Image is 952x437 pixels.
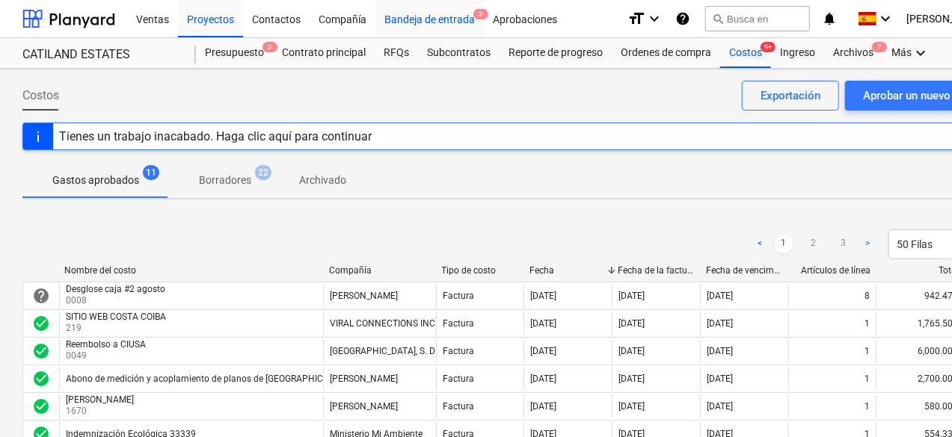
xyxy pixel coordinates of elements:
span: help [32,287,50,305]
div: CATILAND ESTATES [22,47,178,63]
a: Presupuesto3 [196,38,273,68]
div: Artículos de línea [794,265,870,276]
div: [DATE] [530,318,556,329]
div: [DATE] [707,374,733,384]
div: [PERSON_NAME] [330,291,398,301]
a: Ordenes de compra [612,38,720,68]
a: Next page [859,235,876,253]
a: Reporte de progreso [500,38,612,68]
span: 11 [143,165,159,180]
div: 1 [865,401,870,412]
i: keyboard_arrow_down [912,44,930,62]
div: La factura fue aprobada [32,370,50,388]
span: check_circle [32,397,50,415]
a: Previous page [751,235,769,253]
div: [DATE] [530,291,556,301]
button: Exportación [742,81,839,111]
div: Reembolso a CIUSA [66,339,146,350]
div: La factura fue aprobada [32,342,50,360]
button: Busca en [705,6,810,31]
span: Costos [22,87,59,105]
p: Gastos aprobados [52,173,139,188]
div: [DATE] [618,291,645,301]
div: Tipo de costo [442,265,518,276]
div: [DATE] [707,401,733,412]
div: Desglose caja #2 agosto [66,284,165,294]
div: 1 [865,346,870,356]
div: Fecha de vencimiento [706,265,782,276]
div: [PERSON_NAME] [66,394,134,405]
p: 219 [66,322,169,335]
div: [DATE] [707,291,733,301]
p: Borradores [199,173,251,188]
a: Costos9+ [720,38,771,68]
div: La factura fue aprobada [32,397,50,415]
div: SITIO WEB COSTA COIBA [66,312,166,322]
div: [DATE] [530,374,556,384]
div: Factura [443,401,474,412]
span: check_circle [32,370,50,388]
span: 3 [262,42,277,52]
i: format_size [627,10,645,28]
div: [DATE] [618,318,645,329]
div: [GEOGRAPHIC_DATA], S. DE [PERSON_NAME] [330,346,511,356]
div: Costos [720,38,771,68]
div: Abono de medición y acoplamiento de planos de [GEOGRAPHIC_DATA] [66,374,351,384]
a: Page 3 [835,235,853,253]
div: VIRAL CONNECTIONS INC [330,318,435,329]
a: RFQs [375,38,418,68]
div: Archivos [824,38,882,68]
a: Page 2 [805,235,823,253]
div: Factura [443,291,474,301]
i: notifications [822,10,837,28]
div: Factura [443,346,474,356]
div: [DATE] [707,318,733,329]
p: 0049 [66,350,149,362]
span: 22 [255,165,271,180]
i: keyboard_arrow_down [645,10,663,28]
i: keyboard_arrow_down [876,10,894,28]
div: [DATE] [530,401,556,412]
div: Exportación [761,86,820,105]
p: 1670 [66,405,137,418]
span: 3 [473,9,488,19]
div: 1 [865,318,870,329]
div: [DATE] [618,401,645,412]
div: Más [882,38,939,68]
div: Fecha de la factura [618,265,694,276]
div: Factura [443,374,474,384]
div: [PERSON_NAME] [330,401,398,412]
a: Page 1 is your current page [775,235,793,253]
div: [DATE] [618,346,645,356]
div: [DATE] [707,346,733,356]
div: La factura fue aprobada [32,314,50,332]
a: Ingreso [771,38,824,68]
span: 7 [872,42,887,52]
div: Presupuesto [196,38,273,68]
span: check_circle [32,342,50,360]
div: Factura [443,318,474,329]
div: Tienes un trabajo inacabado. Haga clic aquí para continuar [59,129,372,143]
a: Contrato principal [273,38,375,68]
a: Archivos7 [824,38,882,68]
p: 0008 [66,294,168,307]
span: check_circle [32,314,50,332]
div: Fecha [530,265,606,276]
i: Base de conocimientos [675,10,690,28]
div: 8 [865,291,870,301]
div: [DATE] [530,346,556,356]
div: [DATE] [618,374,645,384]
div: [PERSON_NAME] [330,374,398,384]
span: 9+ [761,42,776,52]
a: Subcontratos [418,38,500,68]
div: Nombre del costo [64,265,317,276]
div: 1 [865,374,870,384]
span: search [712,13,724,25]
div: Compañía [329,265,430,276]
